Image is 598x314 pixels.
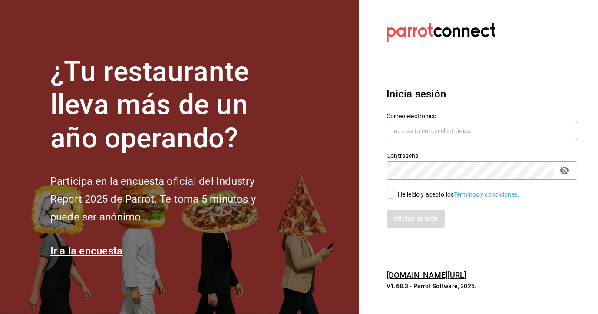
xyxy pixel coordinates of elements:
div: He leído y acepto los [398,190,519,199]
input: Ingresa tu correo electrónico [387,122,577,140]
a: Términos y condiciones. [454,191,519,198]
label: Correo electrónico [387,113,577,119]
p: V1.68.3 - Parrot Software, 2025. [387,282,577,291]
h3: Inicia sesión [387,86,577,102]
h2: Participa en la encuesta oficial del Industry Report 2025 de Parrot. Te toma 5 minutos y puede se... [50,173,285,226]
a: Ir a la encuesta [50,245,123,257]
label: Contraseña [387,152,577,158]
button: passwordField [557,163,572,178]
a: [DOMAIN_NAME][URL] [387,271,466,280]
h1: ¿Tu restaurante lleva más de un año operando? [50,55,285,155]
